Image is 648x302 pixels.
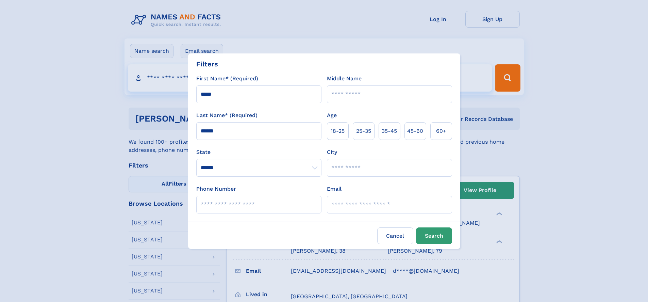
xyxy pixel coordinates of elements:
label: Cancel [377,227,413,244]
span: 18‑25 [331,127,345,135]
label: City [327,148,337,156]
span: 45‑60 [407,127,423,135]
span: 60+ [436,127,446,135]
span: 25‑35 [356,127,371,135]
label: Last Name* (Required) [196,111,257,120]
span: 35‑45 [382,127,397,135]
label: Email [327,185,342,193]
div: Filters [196,59,218,69]
label: Age [327,111,337,120]
label: Middle Name [327,75,362,83]
label: First Name* (Required) [196,75,258,83]
label: State [196,148,321,156]
label: Phone Number [196,185,236,193]
button: Search [416,227,452,244]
